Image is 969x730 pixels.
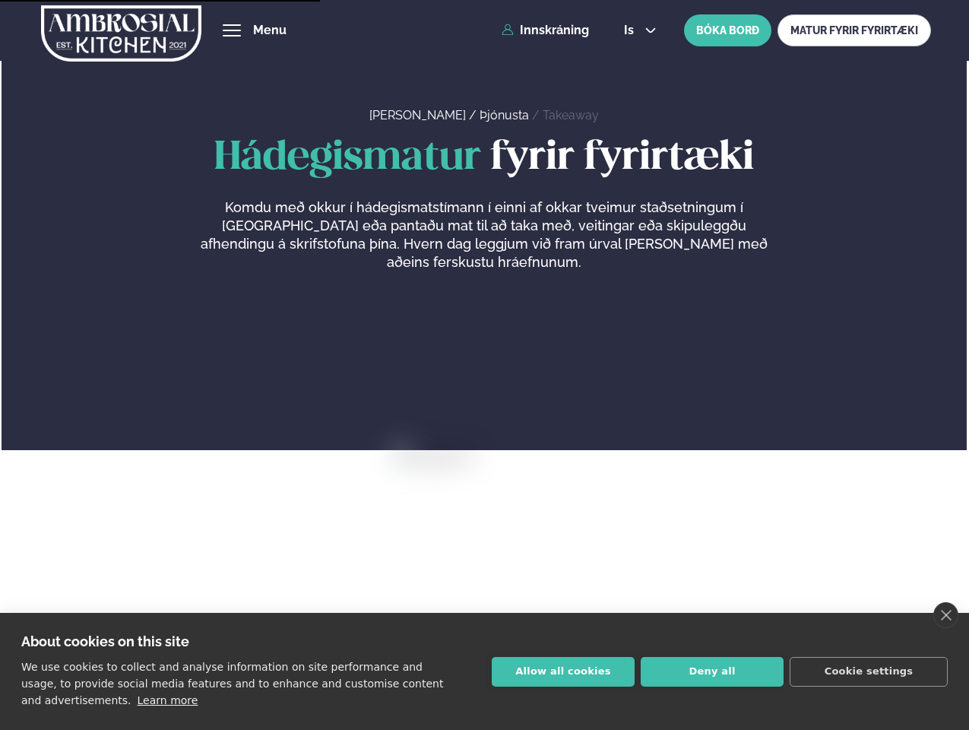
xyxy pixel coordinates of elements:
[41,2,201,65] img: logo
[532,108,543,122] span: /
[138,694,198,706] a: Learn more
[684,14,771,46] button: BÓKA BORÐ
[40,136,929,180] h1: fyrir fyrirtæki
[223,21,241,40] button: hamburger
[612,24,669,36] button: is
[214,139,481,177] span: Hádegismatur
[641,657,784,687] button: Deny all
[790,657,948,687] button: Cookie settings
[369,108,466,122] a: [PERSON_NAME]
[624,24,638,36] span: is
[492,657,635,687] button: Allow all cookies
[197,198,771,271] p: Komdu með okkur í hádegismatstímann í einni af okkar tveimur staðsetningum í [GEOGRAPHIC_DATA] eð...
[502,24,589,37] a: Innskráning
[777,14,931,46] a: MATUR FYRIR FYRIRTÆKI
[543,108,599,122] a: Takeaway
[480,108,529,122] a: Þjónusta
[21,633,189,649] strong: About cookies on this site
[933,602,958,628] a: close
[469,108,480,122] span: /
[21,661,443,706] p: We use cookies to collect and analyse information on site performance and usage, to provide socia...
